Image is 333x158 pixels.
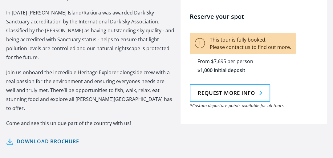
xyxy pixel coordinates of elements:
div: $7,695 [211,58,226,65]
h4: Reserve your spot [190,12,324,21]
div: per person [227,58,253,65]
a: Download brochure [6,137,79,146]
a: Request more info [190,84,270,102]
div: $1,000 [197,67,213,74]
em: *Custom departure points available for all tours [190,103,284,108]
p: Come and see this unique part of the country with us! [6,119,174,128]
div: initial deposit [214,67,245,74]
p: This tour is fully booked. Please contact us to find out more. [190,33,296,54]
p: In [DATE] [PERSON_NAME] Island/Rakiura was awarded Dark Sky Sanctuary accreditation by the Intern... [6,8,174,62]
div: From [197,58,210,65]
p: Join us onboard the incredible Heritage Explorer alongside crew with a real passion for the envir... [6,68,174,113]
